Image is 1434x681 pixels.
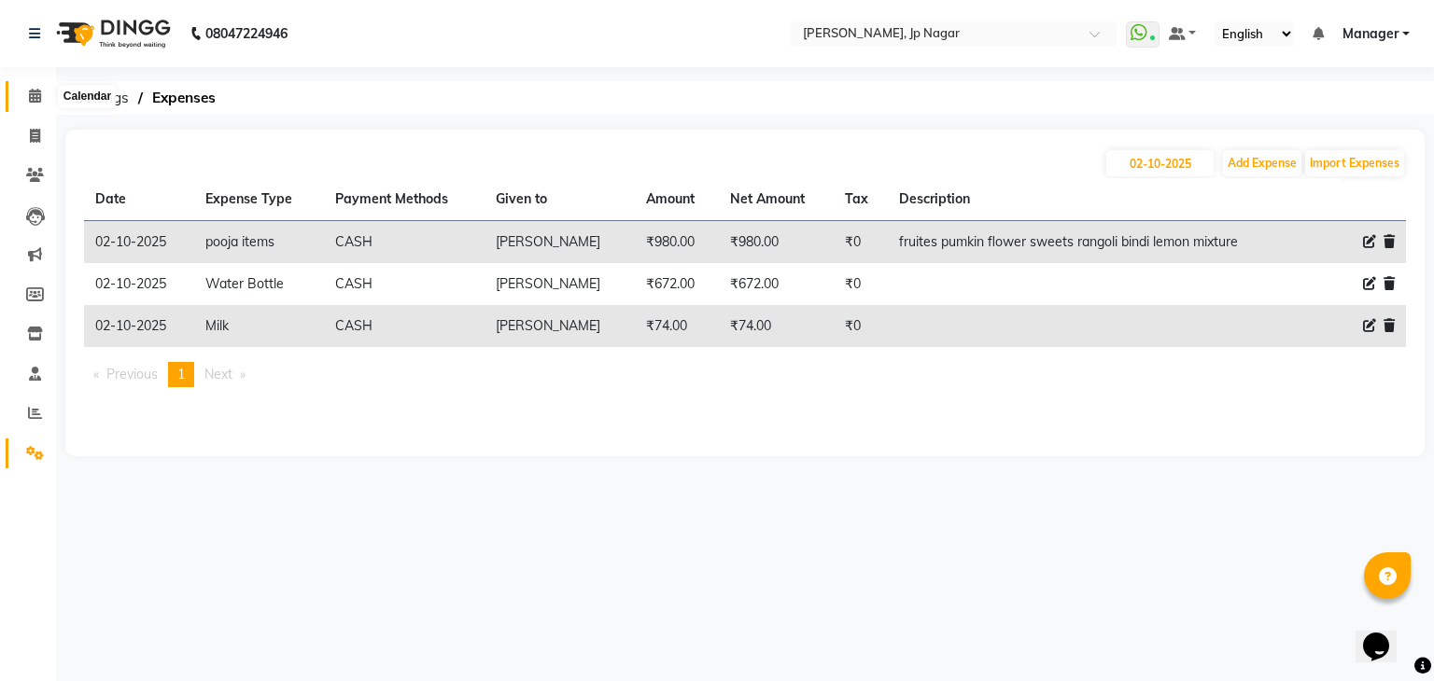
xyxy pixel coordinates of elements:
th: Date [84,178,194,221]
th: Description [888,178,1315,221]
td: 02-10-2025 [84,221,194,264]
td: CASH [324,221,485,264]
td: CASH [324,263,485,305]
th: Amount [635,178,719,221]
td: [PERSON_NAME] [485,221,635,264]
td: CASH [324,305,485,347]
td: fruites pumkin flower sweets rangoli bindi lemon mixture [888,221,1315,264]
td: ₹74.00 [635,305,719,347]
b: 08047224946 [205,7,288,60]
td: ₹980.00 [719,221,834,264]
button: Import Expenses [1305,150,1404,176]
img: logo [48,7,176,60]
td: ₹672.00 [635,263,719,305]
td: ₹980.00 [635,221,719,264]
th: Net Amount [719,178,834,221]
td: ₹0 [834,263,888,305]
nav: Pagination [84,362,1406,387]
th: Given to [485,178,635,221]
span: Expenses [143,81,225,115]
span: 1 [177,366,185,382]
span: Next [204,366,232,382]
td: 02-10-2025 [84,263,194,305]
th: Payment Methods [324,178,485,221]
th: Expense Type [194,178,324,221]
td: Milk [194,305,324,347]
td: 02-10-2025 [84,305,194,347]
td: [PERSON_NAME] [485,263,635,305]
td: [PERSON_NAME] [485,305,635,347]
td: ₹0 [834,305,888,347]
span: Previous [106,366,158,382]
th: Tax [834,178,888,221]
span: Manager [1343,24,1399,44]
td: ₹74.00 [719,305,834,347]
td: pooja items [194,221,324,264]
td: ₹0 [834,221,888,264]
iframe: chat widget [1356,606,1415,662]
input: PLACEHOLDER.DATE [1106,150,1214,176]
td: ₹672.00 [719,263,834,305]
div: Calendar [59,86,116,108]
td: Water Bottle [194,263,324,305]
button: Add Expense [1223,150,1301,176]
